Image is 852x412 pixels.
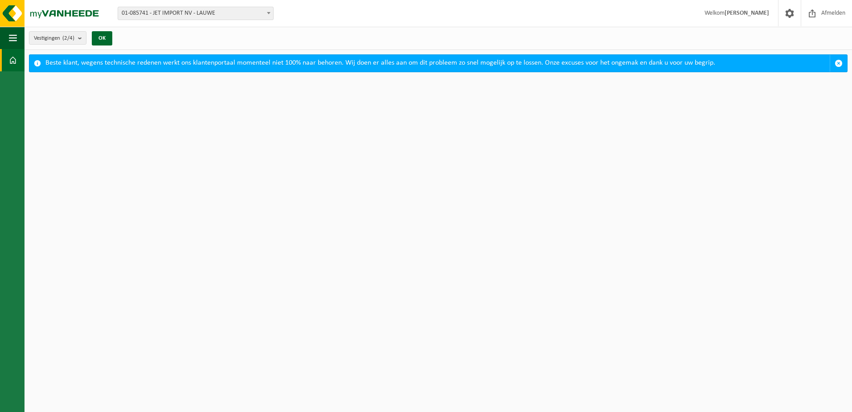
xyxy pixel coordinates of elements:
span: 01-085741 - JET IMPORT NV - LAUWE [118,7,274,20]
button: Vestigingen(2/4) [29,31,86,45]
div: Beste klant, wegens technische redenen werkt ons klantenportaal momenteel niet 100% naar behoren.... [45,55,830,72]
strong: [PERSON_NAME] [725,10,769,16]
span: 01-085741 - JET IMPORT NV - LAUWE [118,7,273,20]
button: OK [92,31,112,45]
span: Vestigingen [34,32,74,45]
count: (2/4) [62,35,74,41]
